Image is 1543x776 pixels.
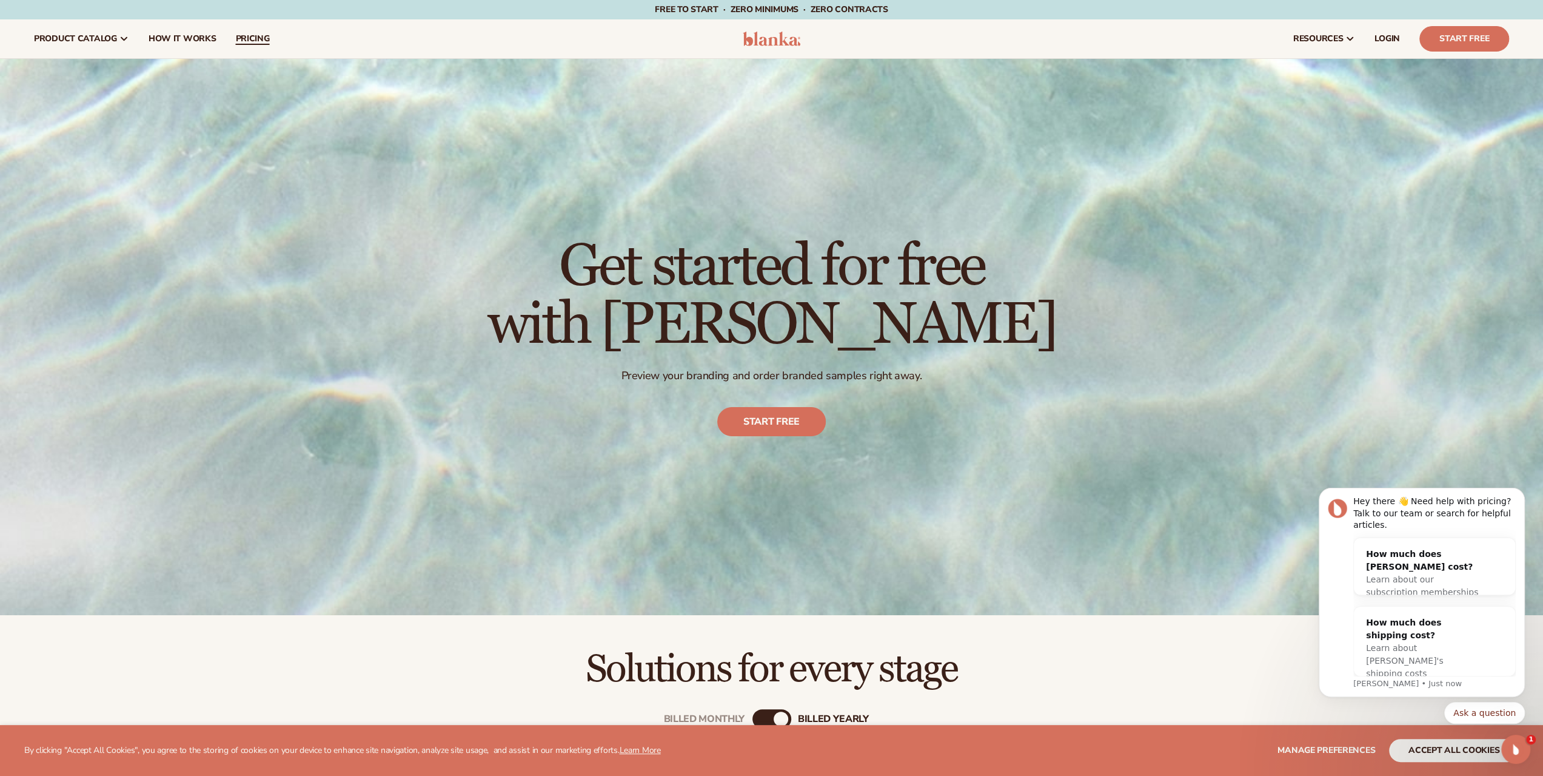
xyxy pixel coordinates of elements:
[1277,739,1375,762] button: Manage preferences
[1374,34,1400,44] span: LOGIN
[655,4,888,15] span: Free to start · ZERO minimums · ZERO contracts
[24,19,139,58] a: product catalog
[1300,461,1543,743] iframe: Intercom notifications message
[24,746,661,756] p: By clicking "Accept All Cookies", you agree to the storing of cookies on your device to enhance s...
[1277,744,1375,756] span: Manage preferences
[226,19,279,58] a: pricing
[1501,735,1530,764] iframe: Intercom live chat
[1293,34,1343,44] span: resources
[1365,19,1410,58] a: LOGIN
[1526,735,1536,744] span: 1
[743,32,800,46] img: logo
[487,238,1056,354] h1: Get started for free with [PERSON_NAME]
[1389,739,1519,762] button: accept all cookies
[619,744,660,756] a: Learn More
[1419,26,1509,52] a: Start Free
[664,714,745,725] div: Billed Monthly
[487,369,1056,383] p: Preview your branding and order branded samples right away.
[139,19,226,58] a: How It Works
[1284,19,1365,58] a: resources
[798,714,869,725] div: billed Yearly
[717,407,826,436] a: Start free
[34,649,1509,690] h2: Solutions for every stage
[34,34,117,44] span: product catalog
[149,34,216,44] span: How It Works
[235,34,269,44] span: pricing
